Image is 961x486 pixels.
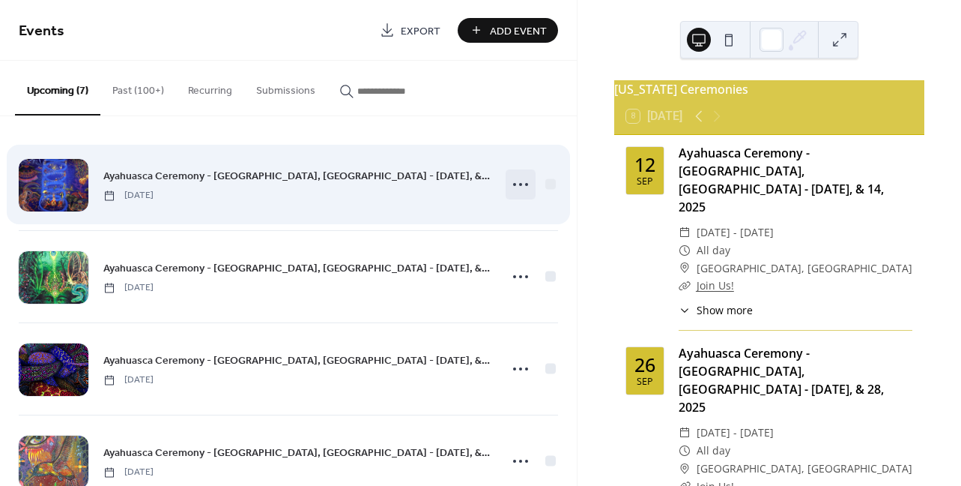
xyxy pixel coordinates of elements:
[634,155,655,174] div: 12
[103,169,490,184] span: Ayahuasca Ceremony - [GEOGRAPHIC_DATA], [GEOGRAPHIC_DATA] - [DATE], & 14, 2025
[634,355,655,374] div: 26
[103,352,490,369] a: Ayahuasca Ceremony - [GEOGRAPHIC_DATA], [GEOGRAPHIC_DATA] - [DATE], & 12, 2025
[244,61,327,114] button: Submissions
[458,18,558,43] button: Add Event
[697,460,912,478] span: [GEOGRAPHIC_DATA], [GEOGRAPHIC_DATA]
[679,345,884,415] a: Ayahuasca Ceremony - [GEOGRAPHIC_DATA], [GEOGRAPHIC_DATA] - [DATE], & 28, 2025
[490,23,547,39] span: Add Event
[103,261,490,277] span: Ayahuasca Ceremony - [GEOGRAPHIC_DATA], [GEOGRAPHIC_DATA] - [DATE], & 28, 2025
[15,61,100,115] button: Upcoming (7)
[697,259,912,277] span: [GEOGRAPHIC_DATA], [GEOGRAPHIC_DATA]
[401,23,440,39] span: Export
[103,189,154,202] span: [DATE]
[103,259,490,277] a: Ayahuasca Ceremony - [GEOGRAPHIC_DATA], [GEOGRAPHIC_DATA] - [DATE], & 28, 2025
[103,445,490,461] span: Ayahuasca Ceremony - [GEOGRAPHIC_DATA], [GEOGRAPHIC_DATA] - [DATE], & 26, 2025
[679,424,691,442] div: ​
[679,302,753,318] button: ​Show more
[679,145,884,215] a: Ayahuasca Ceremony - [GEOGRAPHIC_DATA], [GEOGRAPHIC_DATA] - [DATE], & 14, 2025
[637,177,653,187] div: Sep
[697,302,753,318] span: Show more
[103,281,154,295] span: [DATE]
[103,353,490,369] span: Ayahuasca Ceremony - [GEOGRAPHIC_DATA], [GEOGRAPHIC_DATA] - [DATE], & 12, 2025
[679,442,691,460] div: ​
[100,61,176,114] button: Past (100+)
[103,373,154,387] span: [DATE]
[697,442,730,460] span: All day
[176,61,244,114] button: Recurring
[679,460,691,478] div: ​
[679,302,691,318] div: ​
[103,444,490,461] a: Ayahuasca Ceremony - [GEOGRAPHIC_DATA], [GEOGRAPHIC_DATA] - [DATE], & 26, 2025
[19,16,64,46] span: Events
[679,277,691,295] div: ​
[697,278,734,292] a: Join Us!
[679,223,691,241] div: ​
[679,241,691,259] div: ​
[697,424,774,442] span: [DATE] - [DATE]
[679,259,691,277] div: ​
[103,466,154,479] span: [DATE]
[369,18,452,43] a: Export
[614,80,924,98] div: [US_STATE] Ceremonies
[637,377,653,387] div: Sep
[697,241,730,259] span: All day
[697,223,774,241] span: [DATE] - [DATE]
[103,167,490,184] a: Ayahuasca Ceremony - [GEOGRAPHIC_DATA], [GEOGRAPHIC_DATA] - [DATE], & 14, 2025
